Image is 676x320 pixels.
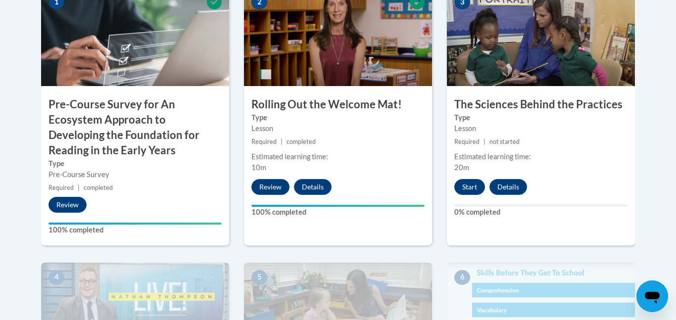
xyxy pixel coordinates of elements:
div: Estimated learning time: [251,151,425,162]
span: | [281,138,283,145]
label: Type [48,158,222,169]
label: Type [454,112,628,123]
div: Lesson [251,123,425,134]
span: 5 [251,270,267,285]
label: Type [251,112,425,123]
span: | [78,184,80,191]
div: Pre-Course Survey [48,169,222,180]
span: not started [489,138,520,145]
div: Lesson [454,123,628,134]
label: 100% completed [251,207,425,218]
label: 100% completed [48,225,222,235]
span: 4 [48,270,64,285]
button: Details [294,179,332,195]
h3: Rolling Out the Welcome Mat! [244,97,432,112]
label: 0% completed [454,207,628,218]
div: Your progress [48,223,222,225]
span: 6 [454,270,470,285]
iframe: Button to launch messaging window [636,280,668,312]
button: Details [489,179,527,195]
span: | [483,138,485,145]
button: Review [251,179,290,195]
span: Required [454,138,480,145]
span: Required [251,138,277,145]
span: completed [84,184,113,191]
span: Required [48,184,74,191]
button: Start [454,179,485,195]
div: Your progress [251,205,425,207]
span: 20m [454,163,469,172]
h3: Pre-Course Survey for An Ecosystem Approach to Developing the Foundation for Reading in the Early... [41,97,229,158]
button: Review [48,197,87,213]
span: 10m [251,163,266,172]
h3: The Sciences Behind the Practices [447,97,635,112]
div: Estimated learning time: [454,151,628,162]
span: completed [287,138,316,145]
